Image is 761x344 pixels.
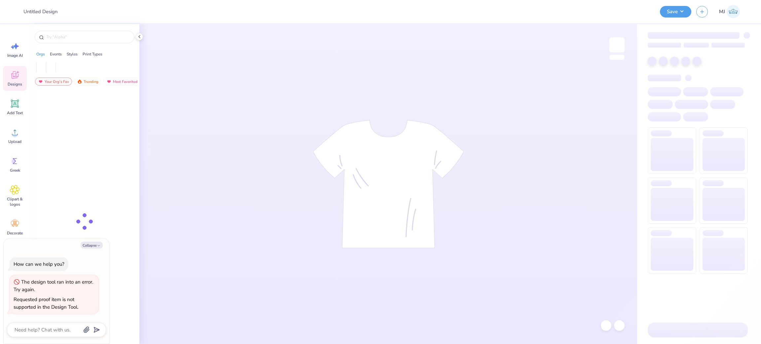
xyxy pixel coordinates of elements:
input: Try "Alpha" [46,34,130,40]
input: Untitled Design [18,5,67,18]
span: Designs [8,82,22,87]
img: most_fav.gif [106,79,112,84]
div: Requested proof item is not supported in the Design Tool. [14,296,78,310]
button: Save [660,6,691,17]
div: Your Org's Fav [35,78,72,86]
div: Events [50,51,62,57]
img: trending.gif [77,79,82,84]
div: Styles [67,51,78,57]
div: Trending [74,78,101,86]
span: Upload [8,139,21,144]
span: Greek [10,168,20,173]
img: most_fav.gif [38,79,43,84]
button: Collapse [81,242,103,249]
img: Mark Joshua Mullasgo [727,5,740,18]
div: The design tool ran into an error. Try again. [14,279,93,293]
span: Decorate [7,230,23,236]
span: Add Text [7,110,23,116]
span: Image AI [7,53,23,58]
span: Clipart & logos [4,196,26,207]
div: Most Favorited [103,78,141,86]
img: tee-skeleton.svg [313,120,464,248]
div: Orgs [36,51,45,57]
a: MJ [716,5,743,18]
span: MJ [719,8,725,16]
div: Print Types [83,51,102,57]
div: How can we help you? [14,261,64,267]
